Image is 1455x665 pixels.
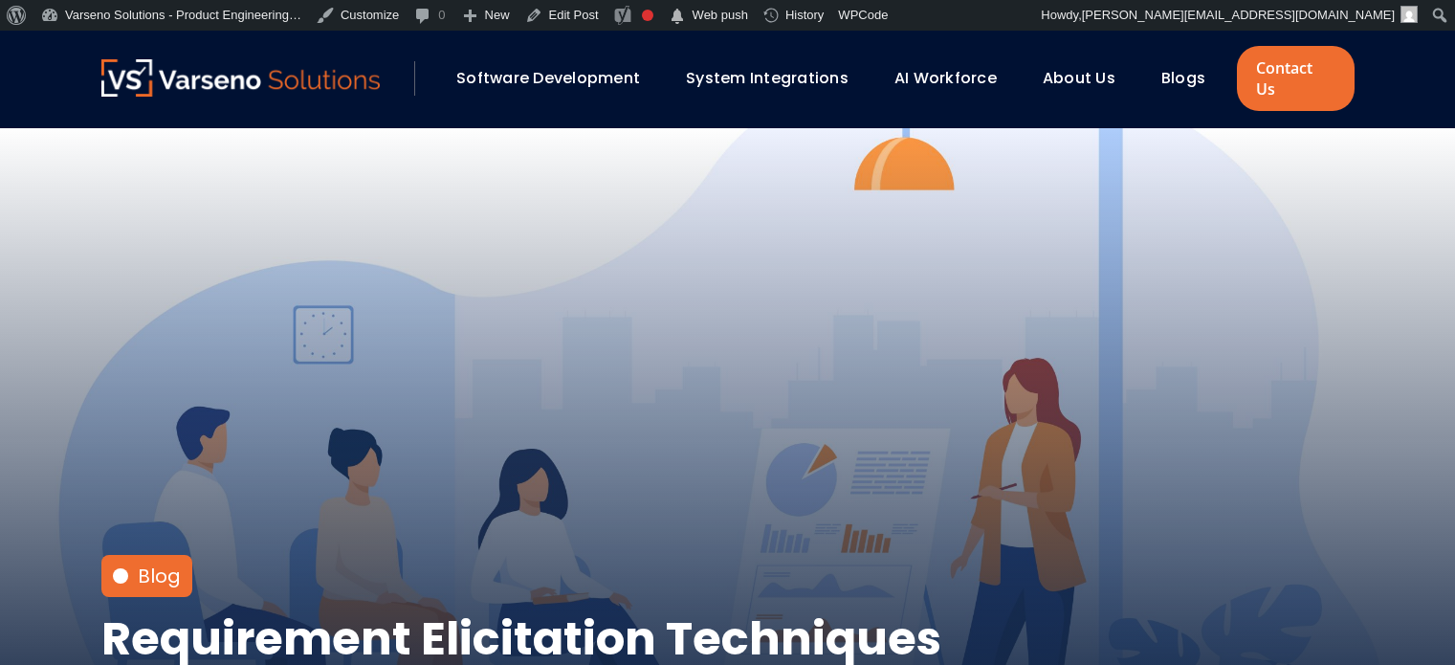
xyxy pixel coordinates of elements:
[447,62,667,95] div: Software Development
[1043,67,1115,89] a: About Us
[1152,62,1232,95] div: Blogs
[885,62,1024,95] div: AI Workforce
[101,59,381,98] a: Varseno Solutions – Product Engineering & IT Services
[894,67,997,89] a: AI Workforce
[456,67,640,89] a: Software Development
[642,10,653,21] div: Focus keyphrase not set
[668,3,687,30] span: 
[1237,46,1354,111] a: Contact Us
[686,67,849,89] a: System Integrations
[1033,62,1142,95] div: About Us
[676,62,875,95] div: System Integrations
[138,563,181,589] a: Blog
[101,59,381,97] img: Varseno Solutions – Product Engineering & IT Services
[1161,67,1205,89] a: Blogs
[1082,8,1395,22] span: [PERSON_NAME][EMAIL_ADDRESS][DOMAIN_NAME]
